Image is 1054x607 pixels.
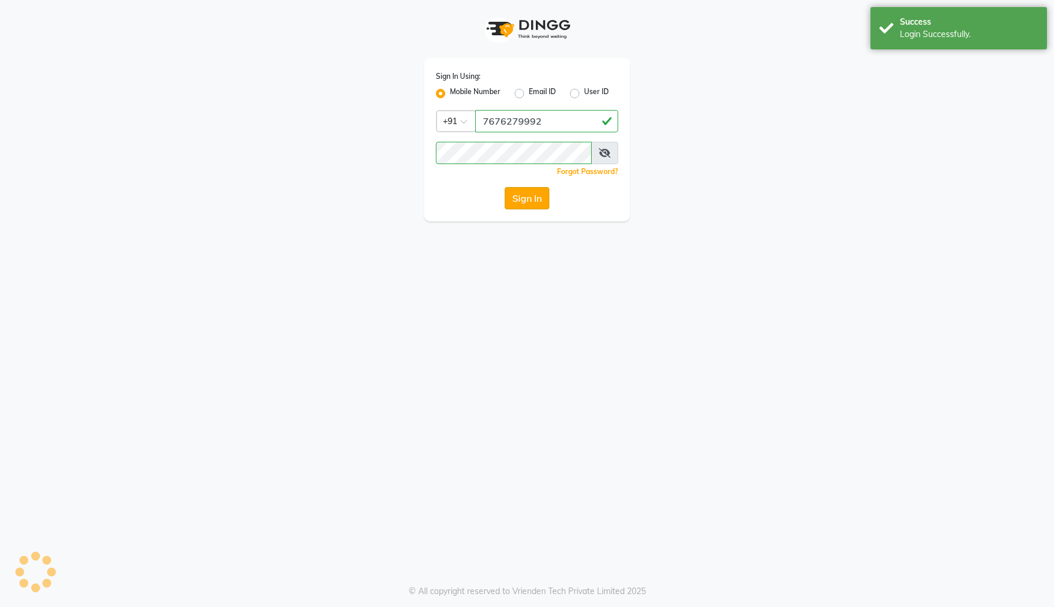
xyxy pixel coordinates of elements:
div: Success [900,16,1038,28]
img: logo1.svg [480,12,574,46]
input: Username [436,142,592,164]
label: Sign In Using: [436,71,481,82]
label: Mobile Number [450,86,501,101]
div: Login Successfully. [900,28,1038,41]
label: Email ID [529,86,556,101]
button: Sign In [505,187,549,209]
a: Forgot Password? [557,167,618,176]
input: Username [475,110,618,132]
label: User ID [584,86,609,101]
